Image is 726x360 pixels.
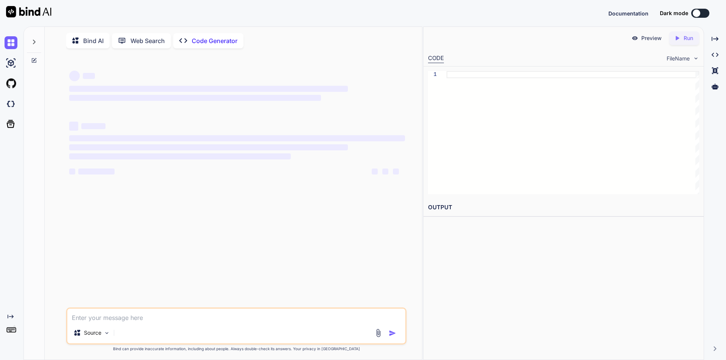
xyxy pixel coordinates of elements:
[69,122,78,131] span: ‌
[5,97,17,110] img: darkCloudIdeIcon
[423,199,704,216] h2: OUTPUT
[393,168,399,175] span: ‌
[631,35,638,42] img: preview
[382,168,388,175] span: ‌
[83,36,104,45] p: Bind AI
[69,95,321,101] span: ‌
[69,135,405,141] span: ‌
[81,123,105,129] span: ‌
[69,144,348,150] span: ‌
[69,153,291,159] span: ‌
[104,330,110,336] img: Pick Models
[372,168,378,175] span: ‌
[608,10,648,17] span: Documentation
[5,57,17,70] img: ai-studio
[428,54,444,63] div: CODE
[78,168,115,175] span: ‌
[6,6,51,17] img: Bind AI
[374,329,383,337] img: attachment
[192,36,237,45] p: Code Generator
[69,71,80,81] span: ‌
[66,346,406,352] p: Bind can provide inaccurate information, including about people. Always double-check its answers....
[69,168,75,175] span: ‌
[608,9,648,17] button: Documentation
[428,71,437,78] div: 1
[641,34,662,42] p: Preview
[69,86,348,92] span: ‌
[130,36,165,45] p: Web Search
[684,34,693,42] p: Run
[5,77,17,90] img: githubLight
[667,55,690,62] span: FileName
[84,329,101,337] p: Source
[693,55,699,62] img: chevron down
[389,329,396,337] img: icon
[5,36,17,49] img: chat
[83,73,95,79] span: ‌
[660,9,688,17] span: Dark mode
